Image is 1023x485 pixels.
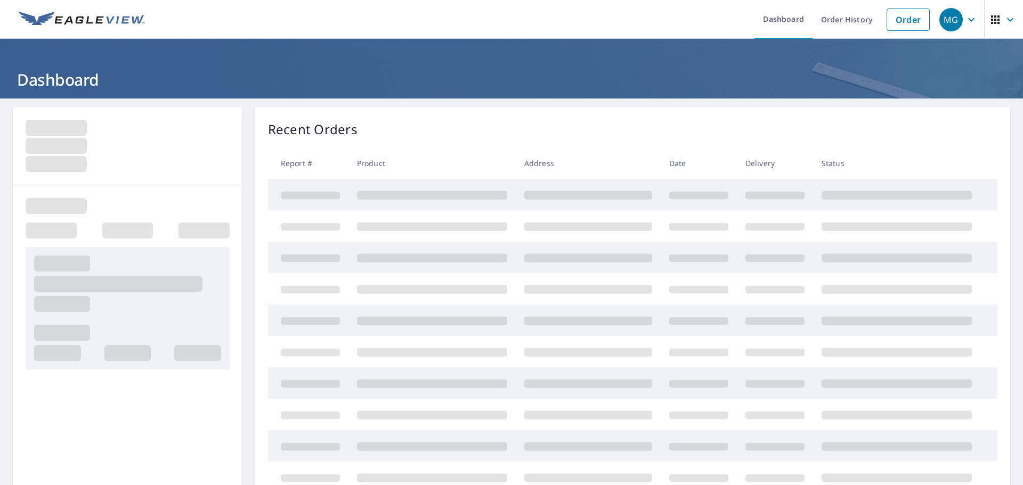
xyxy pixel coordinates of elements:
[19,12,145,28] img: EV Logo
[887,9,930,31] a: Order
[13,69,1010,91] h1: Dashboard
[268,147,348,179] th: Report #
[661,147,737,179] th: Date
[268,120,358,139] p: Recent Orders
[813,147,980,179] th: Status
[939,8,963,31] div: MG
[348,147,516,179] th: Product
[737,147,813,179] th: Delivery
[516,147,661,179] th: Address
